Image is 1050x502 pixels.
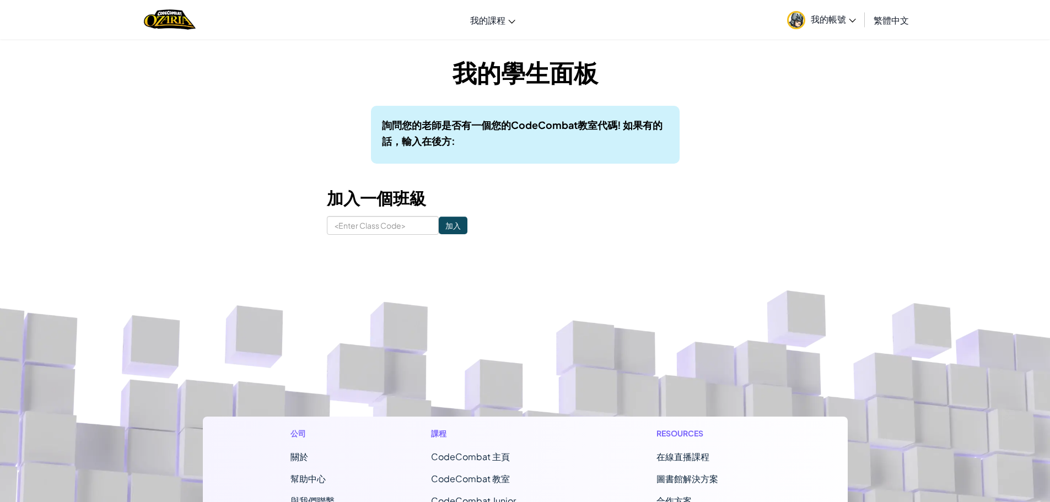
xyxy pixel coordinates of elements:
a: 圖書館解決方案 [656,473,718,484]
b: 詢問您的老師是否有一個您的CodeCombat教室代碼! 如果有的話，輸入在後方: [382,118,663,147]
a: 關於 [290,451,308,462]
span: 我的課程 [470,14,505,26]
h1: Resources [656,428,760,439]
a: CodeCombat 教室 [431,473,510,484]
a: 我的課程 [465,5,521,35]
input: 加入 [439,217,467,234]
h1: 課程 [431,428,560,439]
a: 繁體中文 [868,5,914,35]
h1: 我的學生面板 [327,55,724,89]
img: Home [144,8,195,31]
img: avatar [787,11,805,29]
a: 我的帳號 [782,2,861,37]
a: 在線直播課程 [656,451,709,462]
span: CodeCombat 主頁 [431,451,510,462]
span: 繁體中文 [874,14,909,26]
span: 我的帳號 [811,13,856,25]
a: Ozaria by CodeCombat logo [144,8,195,31]
a: 幫助中心 [290,473,326,484]
h3: 加入一個班級 [327,186,724,210]
h1: 公司 [290,428,335,439]
input: <Enter Class Code> [327,216,439,235]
